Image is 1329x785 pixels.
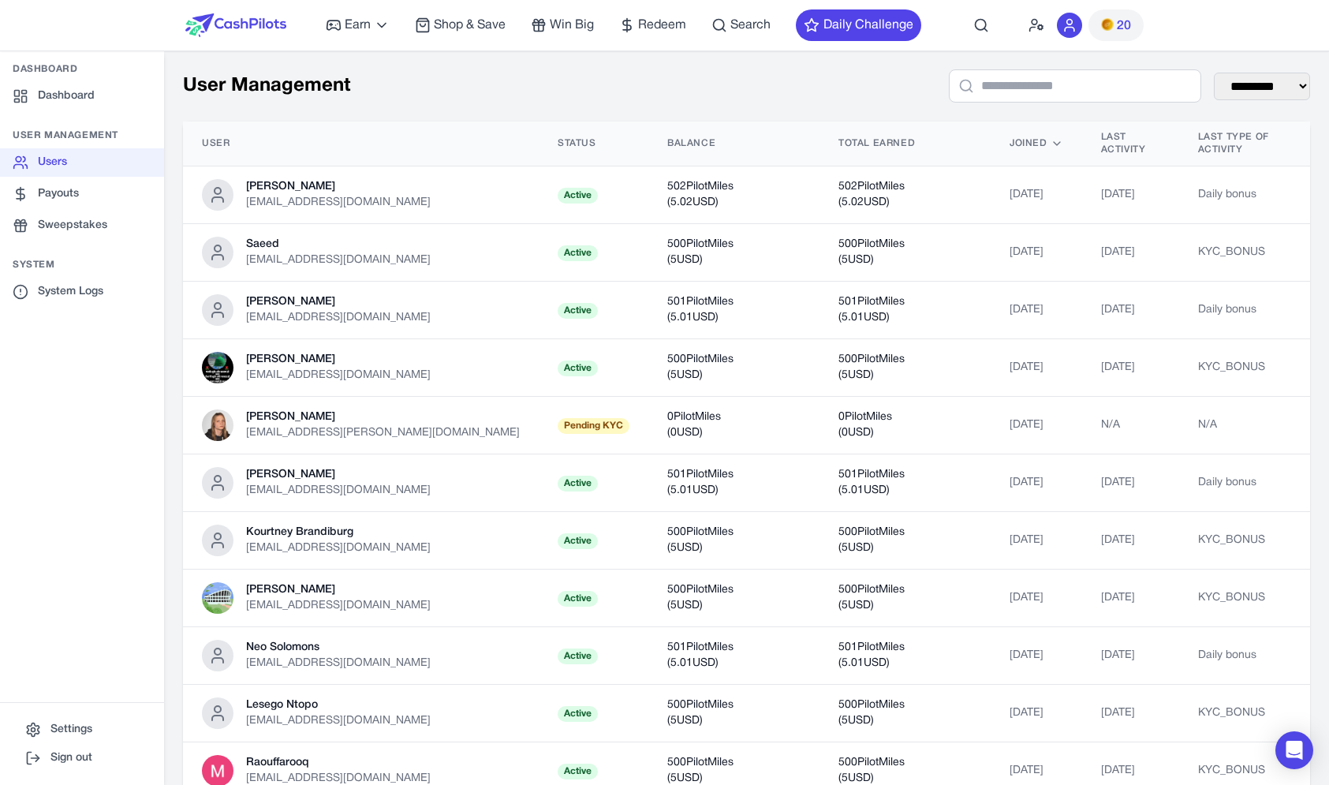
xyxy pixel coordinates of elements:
[648,282,819,339] td: 501 PilotMiles ( 5.01 USD)
[13,716,151,744] a: Settings
[246,525,431,540] div: Kourtney Brandiburg
[246,598,431,614] div: [EMAIL_ADDRESS][DOMAIN_NAME]
[648,685,819,742] td: 500 PilotMiles ( 5 USD)
[958,78,974,94] button: Focus search input
[648,397,819,454] td: 0 PilotMiles ( 0 USD)
[991,397,1082,454] td: [DATE]
[1179,282,1310,339] td: Daily bonus
[1179,339,1310,397] td: KYC_BONUS
[991,339,1082,397] td: [DATE]
[202,137,230,150] span: User
[246,425,520,441] div: [EMAIL_ADDRESS][PERSON_NAME][DOMAIN_NAME]
[558,188,598,204] span: Active
[1179,224,1310,282] td: KYC_BONUS
[819,397,991,454] td: 0 PilotMiles ( 0 USD)
[991,454,1082,512] td: [DATE]
[434,16,506,35] span: Shop & Save
[991,627,1082,685] td: [DATE]
[1082,282,1179,339] td: [DATE]
[1179,397,1310,454] td: N/A
[246,179,431,195] div: [PERSON_NAME]
[1010,137,1047,150] span: Joined
[711,16,771,35] a: Search
[648,166,819,224] td: 502 PilotMiles ( 5.02 USD)
[1082,512,1179,570] td: [DATE]
[638,16,686,35] span: Redeem
[185,13,286,37] a: CashPilots Logo
[558,303,598,319] span: Active
[1179,454,1310,512] td: Daily bonus
[819,166,991,224] td: 502 PilotMiles ( 5.02 USD)
[558,137,596,150] span: Status
[819,339,991,397] td: 500 PilotMiles ( 5 USD)
[558,649,598,664] span: Active
[246,483,431,499] div: [EMAIL_ADDRESS][DOMAIN_NAME]
[246,195,431,211] div: [EMAIL_ADDRESS][DOMAIN_NAME]
[819,627,991,685] td: 501 PilotMiles ( 5.01 USD)
[730,16,771,35] span: Search
[1082,224,1179,282] td: [DATE]
[819,454,991,512] td: 501 PilotMiles ( 5.01 USD)
[1179,512,1310,570] td: KYC_BONUS
[246,352,431,368] div: [PERSON_NAME]
[1088,9,1144,41] button: PMs20
[1082,339,1179,397] td: [DATE]
[991,685,1082,742] td: [DATE]
[246,713,431,729] div: [EMAIL_ADDRESS][DOMAIN_NAME]
[345,16,371,35] span: Earn
[796,9,921,41] button: Daily Challenge
[246,540,431,556] div: [EMAIL_ADDRESS][DOMAIN_NAME]
[991,570,1082,627] td: [DATE]
[648,454,819,512] td: 501 PilotMiles ( 5.01 USD)
[246,409,520,425] div: [PERSON_NAME]
[558,533,598,549] span: Active
[1082,685,1179,742] td: [DATE]
[246,467,431,483] div: [PERSON_NAME]
[550,16,594,35] span: Win Big
[991,282,1082,339] td: [DATE]
[1101,131,1160,156] span: Last Activity
[246,294,431,310] div: [PERSON_NAME]
[246,310,431,326] div: [EMAIL_ADDRESS][DOMAIN_NAME]
[819,512,991,570] td: 500 PilotMiles ( 5 USD)
[819,224,991,282] td: 500 PilotMiles ( 5 USD)
[819,282,991,339] td: 501 PilotMiles ( 5.01 USD)
[1082,397,1179,454] td: N/A
[246,368,431,383] div: [EMAIL_ADDRESS][DOMAIN_NAME]
[1082,570,1179,627] td: [DATE]
[246,640,431,656] div: Neo Solomons
[558,591,598,607] span: Active
[991,512,1082,570] td: [DATE]
[1082,454,1179,512] td: [DATE]
[415,16,506,35] a: Shop & Save
[558,245,598,261] span: Active
[648,570,819,627] td: 500 PilotMiles ( 5 USD)
[558,361,598,376] span: Active
[819,685,991,742] td: 500 PilotMiles ( 5 USD)
[246,237,431,252] div: Saeed
[838,137,915,150] span: Total Earned
[819,570,991,627] td: 500 PilotMiles ( 5 USD)
[1082,166,1179,224] td: [DATE]
[246,656,431,671] div: [EMAIL_ADDRESS][DOMAIN_NAME]
[246,755,431,771] div: Raouffarooq
[991,166,1082,224] td: [DATE]
[558,764,598,779] span: Active
[558,476,598,492] span: Active
[1179,627,1310,685] td: Daily bonus
[326,16,390,35] a: Earn
[246,582,431,598] div: [PERSON_NAME]
[648,224,819,282] td: 500 PilotMiles ( 5 USD)
[648,627,819,685] td: 501 PilotMiles ( 5.01 USD)
[648,339,819,397] td: 500 PilotMiles ( 5 USD)
[246,697,431,713] div: Lesego Ntopo
[1198,131,1291,156] span: Last Type of Activity
[1275,731,1313,769] div: Open Intercom Messenger
[667,137,715,150] span: Balance
[1179,166,1310,224] td: Daily bonus
[1179,570,1310,627] td: KYC_BONUS
[648,512,819,570] td: 500 PilotMiles ( 5 USD)
[246,252,431,268] div: [EMAIL_ADDRESS][DOMAIN_NAME]
[1101,18,1114,31] img: PMs
[558,706,598,722] span: Active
